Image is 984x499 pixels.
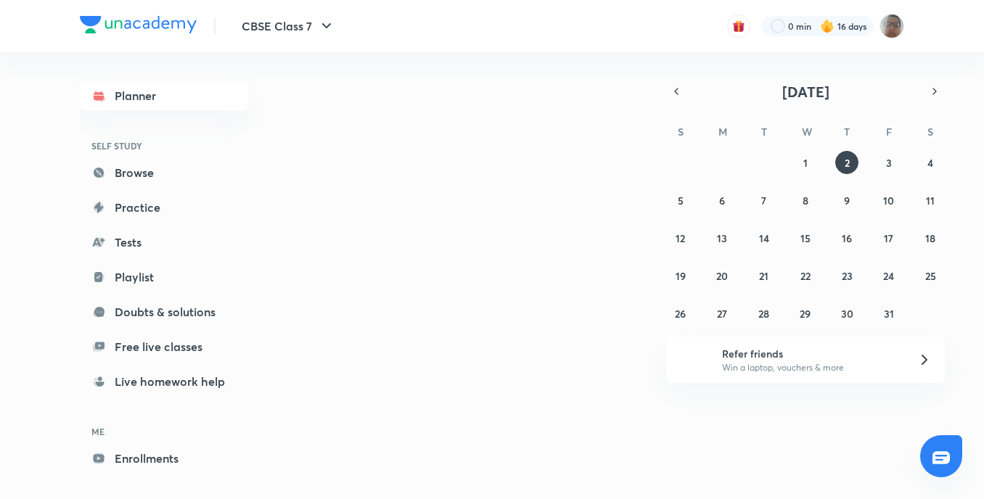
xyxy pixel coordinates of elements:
[710,189,734,212] button: October 6, 2025
[669,226,692,249] button: October 12, 2025
[80,133,248,158] h6: SELF STUDY
[877,226,901,249] button: October 17, 2025
[718,125,727,139] abbr: Monday
[844,125,850,139] abbr: Thursday
[759,231,769,245] abbr: October 14, 2025
[927,125,933,139] abbr: Saturday
[877,264,901,287] button: October 24, 2025
[80,16,197,33] img: Company Logo
[886,125,892,139] abbr: Friday
[753,189,776,212] button: October 7, 2025
[80,228,248,257] a: Tests
[727,15,750,38] button: avatar
[717,307,727,321] abbr: October 27, 2025
[80,332,248,361] a: Free live classes
[877,151,901,174] button: October 3, 2025
[835,302,858,325] button: October 30, 2025
[883,269,894,283] abbr: October 24, 2025
[835,151,858,174] button: October 2, 2025
[802,125,812,139] abbr: Wednesday
[919,226,942,249] button: October 18, 2025
[80,419,248,444] h6: ME
[761,125,767,139] abbr: Tuesday
[732,20,745,33] img: avatar
[753,302,776,325] button: October 28, 2025
[676,231,685,245] abbr: October 12, 2025
[926,194,935,207] abbr: October 11, 2025
[800,307,811,321] abbr: October 29, 2025
[845,156,850,170] abbr: October 2, 2025
[919,151,942,174] button: October 4, 2025
[794,226,817,249] button: October 15, 2025
[927,156,933,170] abbr: October 4, 2025
[80,81,248,110] a: Planner
[80,297,248,326] a: Doubts & solutions
[883,194,894,207] abbr: October 10, 2025
[678,194,684,207] abbr: October 5, 2025
[80,367,248,396] a: Live homework help
[841,307,853,321] abbr: October 30, 2025
[886,156,892,170] abbr: October 3, 2025
[919,264,942,287] button: October 25, 2025
[794,302,817,325] button: October 29, 2025
[925,269,936,283] abbr: October 25, 2025
[884,307,894,321] abbr: October 31, 2025
[722,361,901,374] p: Win a laptop, vouchers & more
[803,156,808,170] abbr: October 1, 2025
[794,264,817,287] button: October 22, 2025
[710,226,734,249] button: October 13, 2025
[710,264,734,287] button: October 20, 2025
[803,194,808,207] abbr: October 8, 2025
[722,346,901,361] h6: Refer friends
[80,263,248,292] a: Playlist
[753,264,776,287] button: October 21, 2025
[80,158,248,187] a: Browse
[717,231,727,245] abbr: October 13, 2025
[925,231,935,245] abbr: October 18, 2025
[880,14,904,38] img: Vinayak Mishra
[669,302,692,325] button: October 26, 2025
[820,19,835,33] img: streak
[753,226,776,249] button: October 14, 2025
[800,269,811,283] abbr: October 22, 2025
[842,269,853,283] abbr: October 23, 2025
[835,189,858,212] button: October 9, 2025
[80,16,197,37] a: Company Logo
[669,189,692,212] button: October 5, 2025
[678,345,707,374] img: referral
[710,302,734,325] button: October 27, 2025
[676,269,686,283] abbr: October 19, 2025
[835,264,858,287] button: October 23, 2025
[678,125,684,139] abbr: Sunday
[884,231,893,245] abbr: October 17, 2025
[877,189,901,212] button: October 10, 2025
[758,307,769,321] abbr: October 28, 2025
[794,151,817,174] button: October 1, 2025
[782,82,829,102] span: [DATE]
[675,307,686,321] abbr: October 26, 2025
[80,444,248,473] a: Enrollments
[842,231,852,245] abbr: October 16, 2025
[835,226,858,249] button: October 16, 2025
[919,189,942,212] button: October 11, 2025
[233,12,344,41] button: CBSE Class 7
[877,302,901,325] button: October 31, 2025
[719,194,725,207] abbr: October 6, 2025
[759,269,768,283] abbr: October 21, 2025
[761,194,766,207] abbr: October 7, 2025
[794,189,817,212] button: October 8, 2025
[669,264,692,287] button: October 19, 2025
[80,193,248,222] a: Practice
[686,81,924,102] button: [DATE]
[844,194,850,207] abbr: October 9, 2025
[716,269,728,283] abbr: October 20, 2025
[800,231,811,245] abbr: October 15, 2025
